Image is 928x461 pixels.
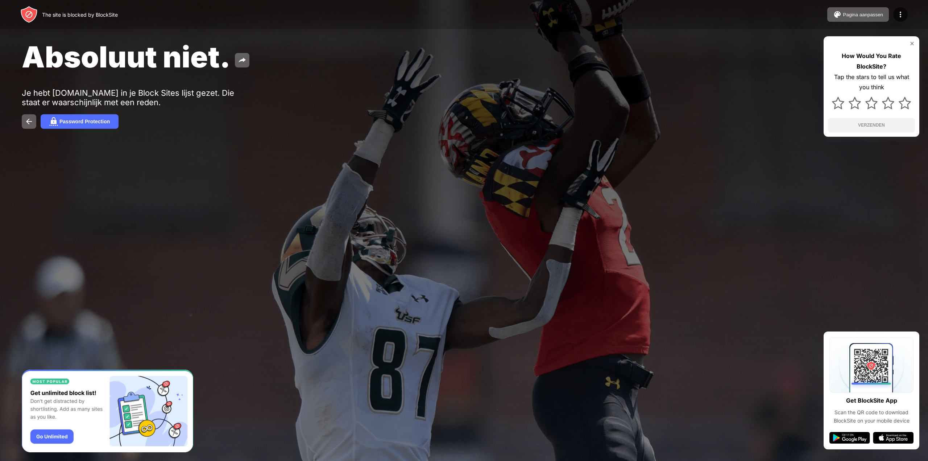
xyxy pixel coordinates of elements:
img: share.svg [238,56,246,65]
div: How Would You Rate BlockSite? [828,51,915,72]
img: header-logo.svg [20,6,38,23]
img: back.svg [25,117,33,126]
button: VERZENDEN [828,118,915,132]
img: qrcode.svg [829,337,913,392]
div: The site is blocked by BlockSite [42,12,118,18]
span: Absoluut niet. [22,39,231,74]
iframe: Banner [22,370,193,453]
img: google-play.svg [829,432,870,444]
button: Pagina aanpassen [827,7,889,22]
div: Get BlockSite App [846,395,897,406]
img: password.svg [49,117,58,126]
img: app-store.svg [873,432,913,444]
img: star.svg [832,97,844,109]
div: Tap the stars to tell us what you think [828,72,915,93]
div: Scan the QR code to download BlockSite on your mobile device [829,408,913,425]
img: star.svg [849,97,861,109]
img: rate-us-close.svg [909,41,915,46]
img: star.svg [882,97,894,109]
div: Password Protection [59,119,110,124]
button: Password Protection [41,114,119,129]
img: star.svg [865,97,878,109]
img: pallet.svg [833,10,842,19]
div: Je hebt [DOMAIN_NAME] in je Block Sites lijst gezet. Die staat er waarschijnlijk met een reden. [22,88,246,107]
img: star.svg [899,97,911,109]
img: menu-icon.svg [896,10,905,19]
div: Pagina aanpassen [843,12,883,17]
